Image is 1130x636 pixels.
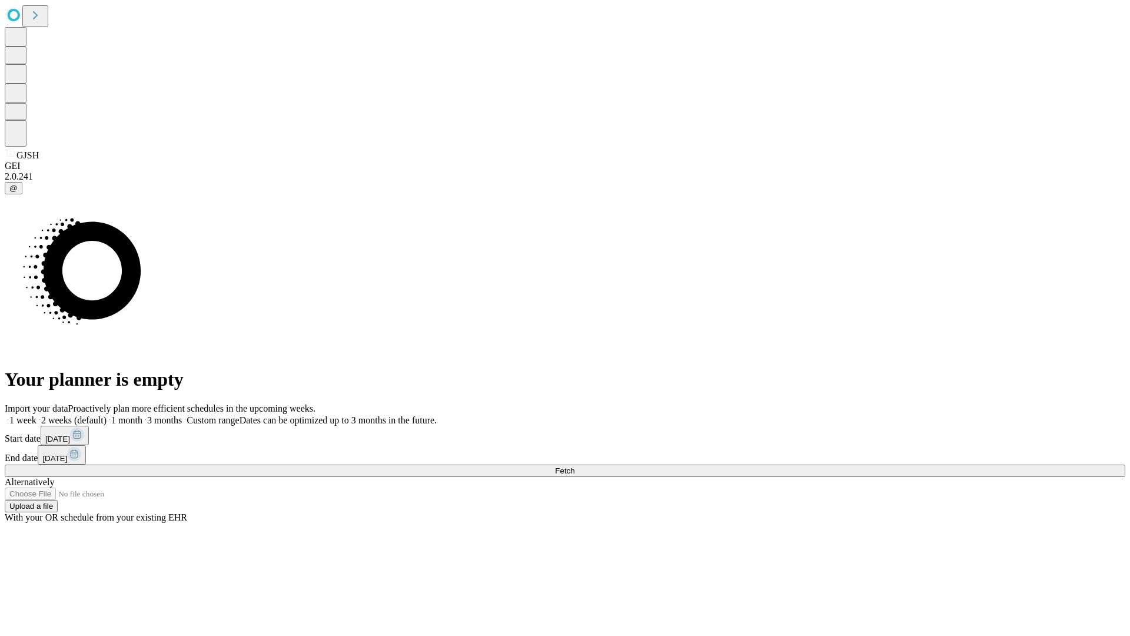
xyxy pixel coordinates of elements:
span: With your OR schedule from your existing EHR [5,512,187,522]
span: 3 months [147,415,182,425]
div: End date [5,445,1125,465]
div: GEI [5,161,1125,171]
h1: Your planner is empty [5,369,1125,390]
button: Upload a file [5,500,58,512]
span: Import your data [5,403,68,413]
span: [DATE] [42,454,67,463]
span: [DATE] [45,435,70,443]
span: GJSH [16,150,39,160]
div: Start date [5,426,1125,445]
span: 1 week [9,415,36,425]
span: Dates can be optimized up to 3 months in the future. [240,415,437,425]
button: [DATE] [38,445,86,465]
span: 2 weeks (default) [41,415,107,425]
button: Fetch [5,465,1125,477]
button: [DATE] [41,426,89,445]
span: @ [9,184,18,193]
span: Proactively plan more efficient schedules in the upcoming weeks. [68,403,315,413]
span: Custom range [187,415,239,425]
span: Alternatively [5,477,54,487]
span: 1 month [111,415,142,425]
div: 2.0.241 [5,171,1125,182]
span: Fetch [555,466,574,475]
button: @ [5,182,22,194]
